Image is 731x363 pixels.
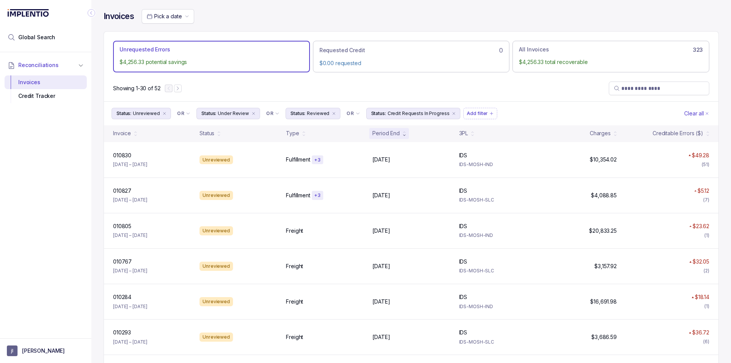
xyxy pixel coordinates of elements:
[702,161,709,168] div: (51)
[694,190,696,192] img: red pointer upwards
[113,85,160,92] p: Showing 1-30 of 52
[7,345,18,356] span: User initials
[683,108,711,119] button: Clear Filters
[459,161,536,168] p: IDS-MOSH-IND
[519,46,549,53] p: All Invoices
[697,187,709,195] p: $5.12
[11,75,81,89] div: Invoices
[286,130,299,137] div: Type
[704,302,709,310] div: (1)
[112,108,171,119] li: Filter Chip Unreviewed
[113,258,132,265] p: 010767
[459,130,468,137] div: 3PL
[113,293,131,301] p: 010284
[200,226,233,235] div: Unreviewed
[314,192,321,198] p: + 3
[113,130,131,137] div: Invoice
[11,89,81,103] div: Credit Tracker
[286,227,303,235] p: Freight
[266,110,279,117] li: Filter Chip Connector undefined
[591,333,617,341] p: $3,686.59
[113,329,131,336] p: 010293
[307,110,329,117] p: Reviewed
[200,333,233,342] div: Unreviewed
[590,130,611,137] div: Charges
[372,130,400,137] div: Period End
[372,298,390,305] p: [DATE]
[594,262,617,270] p: $3,157.92
[467,110,488,117] p: Add filter
[689,225,691,227] img: red pointer upwards
[286,333,303,341] p: Freight
[7,345,85,356] button: User initials[PERSON_NAME]
[142,9,194,24] button: Date Range Picker
[18,61,59,69] span: Reconciliations
[331,110,337,117] div: remove content
[689,332,691,334] img: red pointer upwards
[346,110,360,117] li: Filter Chip Connector undefined
[113,232,147,239] p: [DATE] – [DATE]
[691,296,694,298] img: red pointer upwards
[372,227,390,235] p: [DATE]
[147,13,182,20] search: Date Range Picker
[459,222,468,230] p: IDS
[22,347,65,355] p: [PERSON_NAME]
[112,108,683,119] ul: Filter Group
[343,108,363,119] button: Filter Chip Connector undefined
[693,47,703,53] h6: 323
[692,329,709,336] p: $36.72
[200,297,233,306] div: Unreviewed
[703,338,709,345] div: (6)
[459,303,536,310] p: IDS-MOSH-IND
[113,338,147,346] p: [DATE] – [DATE]
[591,192,617,199] p: $4,088.85
[218,110,249,117] p: Under Review
[319,46,503,55] div: 0
[161,110,168,117] div: remove content
[113,41,709,72] ul: Action Tab Group
[113,187,131,195] p: 010827
[286,108,340,119] button: Filter Chip Reviewed
[5,57,87,74] button: Reconciliations
[154,13,182,19] span: Pick a date
[18,34,55,41] span: Global Search
[113,196,147,204] p: [DATE] – [DATE]
[200,262,233,271] div: Unreviewed
[459,258,468,265] p: IDS
[366,108,461,119] li: Filter Chip Credit Requests In Progress
[117,110,131,117] p: Status:
[200,191,233,200] div: Unreviewed
[286,156,310,163] p: Fulfillment
[371,110,386,117] p: Status:
[113,303,147,310] p: [DATE] – [DATE]
[459,152,468,159] p: IDS
[200,130,214,137] div: Status
[177,110,184,117] p: OR
[459,329,468,336] p: IDS
[693,222,709,230] p: $23.62
[692,152,709,159] p: $49.28
[688,154,691,156] img: red pointer upwards
[266,110,273,117] p: OR
[451,110,457,117] div: remove content
[704,267,709,275] div: (2)
[590,298,617,305] p: $16,691.98
[693,258,709,265] p: $32.05
[346,110,354,117] p: OR
[463,108,497,119] button: Filter Chip Add filter
[459,267,536,275] p: IDS-MOSH-SLC
[459,293,468,301] p: IDS
[459,187,468,195] p: IDS
[133,110,160,117] p: Unreviewed
[87,8,96,18] div: Collapse Icon
[286,262,303,270] p: Freight
[290,110,305,117] p: Status:
[286,192,310,199] p: Fulfillment
[459,232,536,239] p: IDS-MOSH-IND
[589,227,617,235] p: $20,833.25
[251,110,257,117] div: remove content
[519,58,703,66] p: $4,256.33 total recoverable
[5,74,87,105] div: Reconciliations
[695,293,709,301] p: $18.14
